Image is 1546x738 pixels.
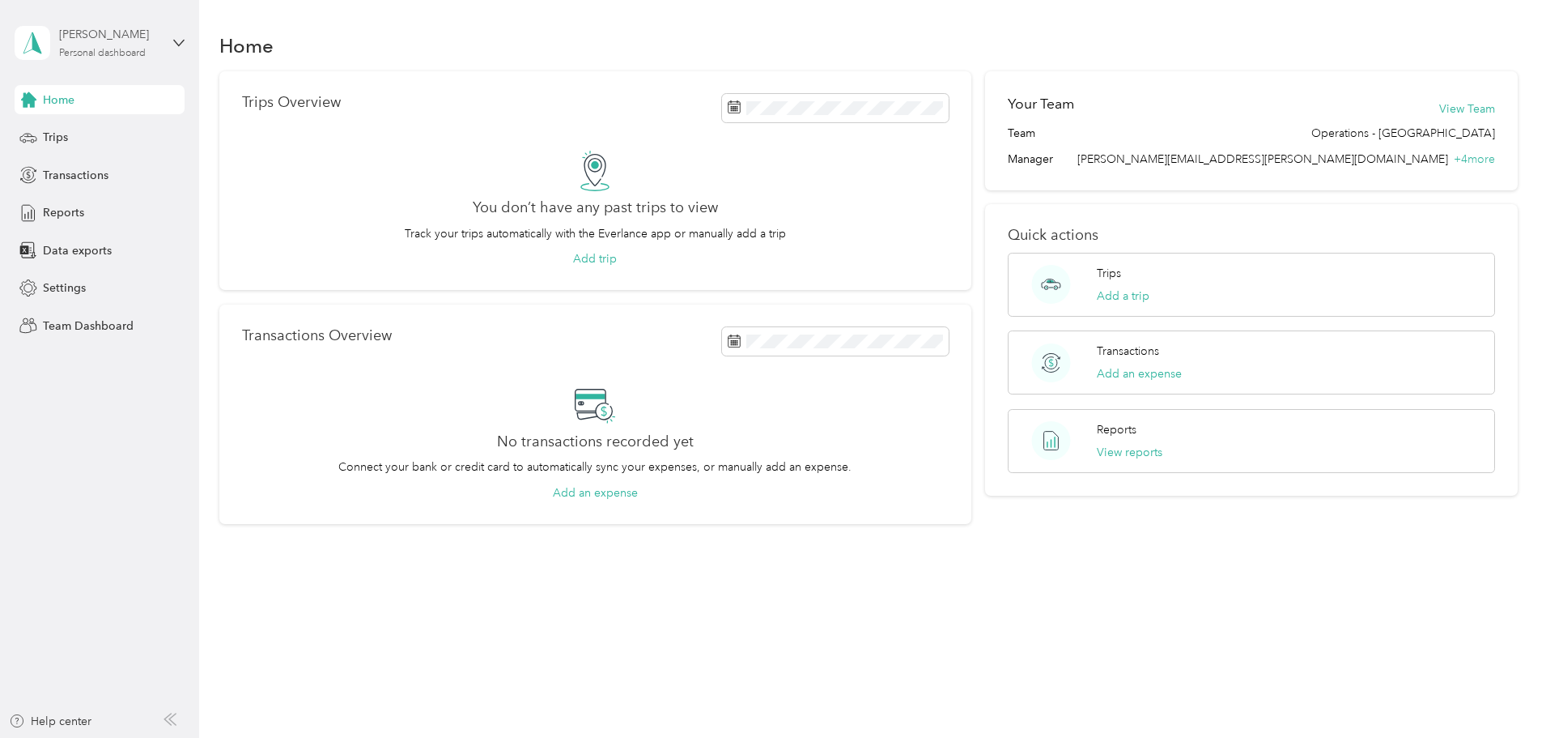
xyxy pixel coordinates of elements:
[59,49,146,58] div: Personal dashboard
[43,279,86,296] span: Settings
[242,94,341,111] p: Trips Overview
[1311,125,1495,142] span: Operations - [GEOGRAPHIC_DATA]
[473,199,718,216] h2: You don’t have any past trips to view
[1455,647,1546,738] iframe: Everlance-gr Chat Button Frame
[1097,444,1162,461] button: View reports
[405,225,786,242] p: Track your trips automatically with the Everlance app or manually add a trip
[43,204,84,221] span: Reports
[1097,421,1136,438] p: Reports
[338,459,852,476] p: Connect your bank or credit card to automatically sync your expenses, or manually add an expense.
[1008,125,1035,142] span: Team
[1439,100,1495,117] button: View Team
[1097,365,1182,382] button: Add an expense
[9,713,91,730] button: Help center
[1008,227,1495,244] p: Quick actions
[1008,151,1053,168] span: Manager
[242,327,392,344] p: Transactions Overview
[1097,343,1159,360] p: Transactions
[43,129,68,146] span: Trips
[219,37,274,54] h1: Home
[553,484,638,501] button: Add an expense
[1097,288,1149,305] button: Add a trip
[43,318,134,335] span: Team Dashboard
[497,433,694,450] h2: No transactions recorded yet
[43,242,112,259] span: Data exports
[59,26,160,43] div: [PERSON_NAME]
[43,167,108,184] span: Transactions
[1097,265,1121,282] p: Trips
[1454,152,1495,166] span: + 4 more
[1008,94,1074,114] h2: Your Team
[43,92,74,109] span: Home
[573,250,617,267] button: Add trip
[1077,152,1448,166] span: [PERSON_NAME][EMAIL_ADDRESS][PERSON_NAME][DOMAIN_NAME]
